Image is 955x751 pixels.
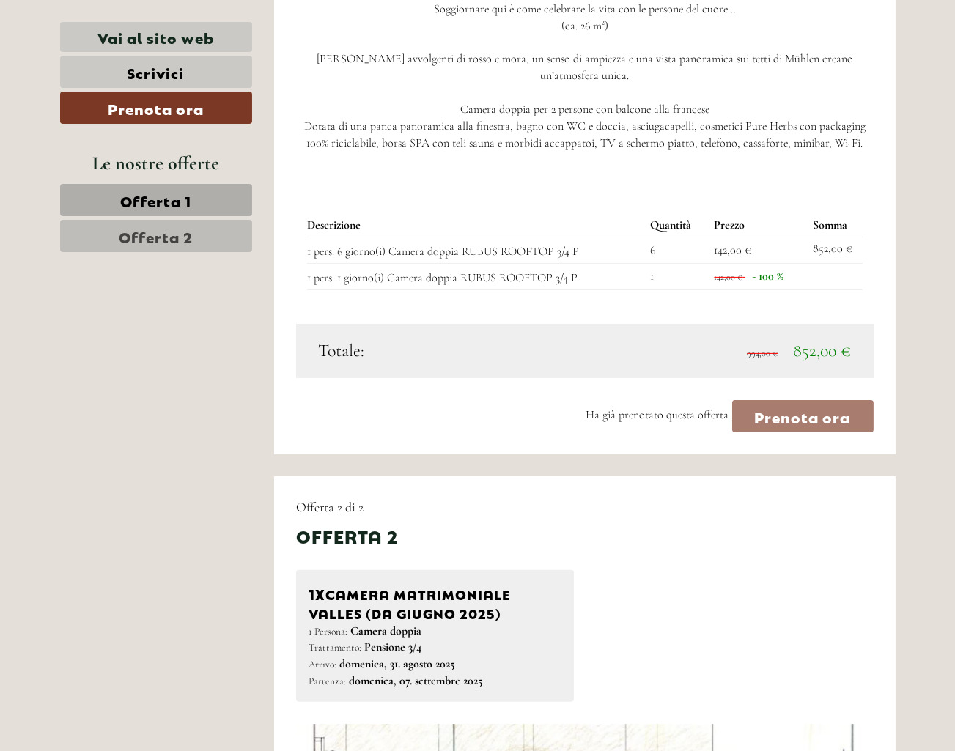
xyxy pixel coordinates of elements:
[491,380,578,412] button: Invia
[309,582,561,622] div: Camera matrimoniale Valles (da giugno 2025)
[307,338,585,363] div: Totale:
[714,243,751,257] span: 142,00 €
[255,11,323,36] div: martedì
[296,499,364,515] span: Offerta 2 di 2
[309,625,347,637] small: 1 Persona:
[60,56,252,88] a: Scrivici
[296,523,398,548] div: Offerta 2
[309,582,325,603] b: 1x
[339,656,455,671] b: domenica, 31. agosto 2025
[708,214,807,237] th: Prezzo
[309,658,336,670] small: Arrivo:
[22,42,196,54] div: [GEOGRAPHIC_DATA]
[60,22,252,52] a: Vai al sito web
[586,407,729,422] span: Ha già prenotato questa offerta
[748,348,778,358] span: 994,00 €
[119,226,193,246] span: Offerta 2
[752,269,783,284] span: - 100 %
[350,624,421,638] b: Camera doppia
[644,214,708,237] th: Quantità
[644,264,708,290] td: 1
[714,272,742,282] span: 142,00 €
[364,640,421,654] b: Pensione 3/4
[349,673,483,688] b: domenica, 07. settembre 2025
[22,71,196,81] small: 18:37
[794,340,852,361] span: 852,00 €
[807,214,862,237] th: Somma
[309,641,361,654] small: Trattamento:
[296,1,874,152] p: Soggiornare qui è come celebrare la vita con le persone del cuore… (ca. 26 m²) [PERSON_NAME] avvo...
[60,149,252,177] div: Le nostre offerte
[11,40,203,84] div: Buon giorno, come possiamo aiutarla?
[807,237,862,264] td: 852,00 €
[307,237,644,264] td: 1 pers. 6 giorno(i) Camera doppia RUBUS ROOFTOP 3/4 P
[732,400,874,432] a: Prenota ora
[309,675,346,687] small: Partenza:
[644,237,708,264] td: 6
[307,214,644,237] th: Descrizione
[60,92,252,124] a: Prenota ora
[307,264,644,290] td: 1 pers. 1 giorno(i) Camera doppia RUBUS ROOFTOP 3/4 P
[120,190,191,210] span: Offerta 1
